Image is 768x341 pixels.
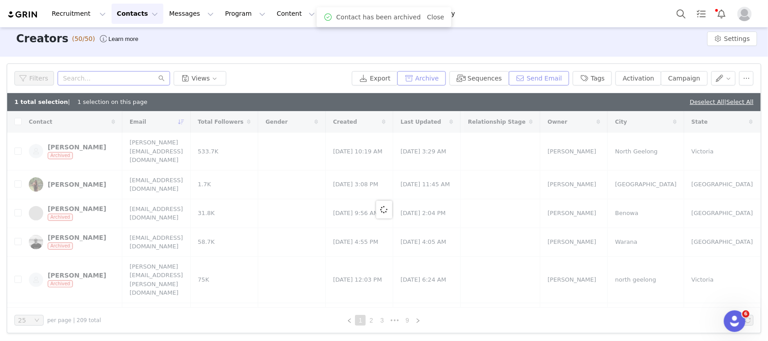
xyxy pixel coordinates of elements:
[337,13,421,22] span: Contact has been archived
[377,315,387,326] li: 3
[387,315,402,326] li: Next 3 Pages
[58,71,170,85] input: Search...
[355,315,366,326] li: 1
[366,315,376,325] a: 2
[18,315,26,325] div: 25
[112,4,163,24] button: Contacts
[7,10,39,19] img: grin logo
[397,71,446,85] button: Archive
[732,7,761,21] button: Profile
[415,318,421,323] i: icon: right
[690,99,724,105] a: Deselect All
[14,99,68,105] b: 1 total selection
[742,310,750,318] span: 6
[413,315,423,326] li: Next Page
[14,71,54,85] button: Filters
[220,4,271,24] button: Program
[14,98,148,107] div: | 1 selection on this page
[366,315,377,326] li: 2
[509,71,570,85] button: Send Email
[449,71,509,85] button: Sequences
[692,4,711,24] a: Tasks
[707,31,757,46] button: Settings
[661,71,707,85] button: Campaign
[16,31,68,47] h3: Creators
[377,4,413,24] a: Brands
[402,315,413,326] li: 9
[712,4,732,24] button: Notifications
[271,4,320,24] button: Content
[377,315,387,325] a: 3
[47,316,101,324] span: per page | 209 total
[174,71,226,85] button: Views
[355,315,365,325] a: 1
[321,4,377,24] button: Reporting
[727,99,754,105] a: Select All
[427,13,444,21] a: Close
[387,315,402,326] span: •••
[107,35,140,44] div: Tooltip anchor
[573,71,612,85] button: Tags
[413,4,465,24] a: Community
[46,4,111,24] button: Recruitment
[34,318,40,324] i: icon: down
[164,4,219,24] button: Messages
[344,315,355,326] li: Previous Page
[352,71,398,85] button: Export
[402,315,412,325] a: 9
[72,34,95,44] span: (50/50)
[724,99,754,105] span: |
[671,4,691,24] button: Search
[347,318,352,323] i: icon: left
[158,75,165,81] i: icon: search
[737,7,752,21] img: placeholder-profile.jpg
[724,310,746,332] iframe: Intercom live chat
[615,71,661,85] button: Activation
